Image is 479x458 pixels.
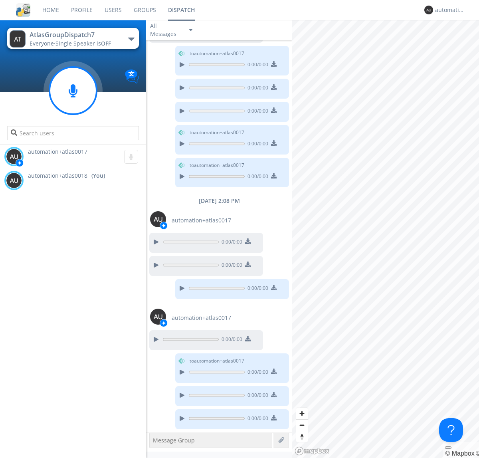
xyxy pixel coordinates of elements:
[190,357,244,365] span: to automation+atlas0017
[271,61,277,67] img: download media button
[271,140,277,146] img: download media button
[6,172,22,188] img: 373638.png
[245,392,268,401] span: 0:00 / 0:00
[271,415,277,420] img: download media button
[28,148,87,155] span: automation+atlas0017
[271,173,277,178] img: download media button
[10,30,26,48] img: 373638.png
[245,173,268,182] span: 0:00 / 0:00
[245,415,268,424] span: 0:00 / 0:00
[55,40,111,47] span: Single Speaker is
[296,420,308,431] span: Zoom out
[91,172,105,180] div: (You)
[271,285,277,290] img: download media button
[190,50,244,57] span: to automation+atlas0017
[172,216,231,224] span: automation+atlas0017
[245,369,268,377] span: 0:00 / 0:00
[245,61,268,70] span: 0:00 / 0:00
[245,336,251,341] img: download media button
[7,126,139,140] input: Search users
[30,40,119,48] div: Everyone ·
[150,22,182,38] div: All Messages
[30,30,119,40] div: AtlasGroupDispatch7
[424,6,433,14] img: 373638.png
[271,392,277,397] img: download media button
[245,262,251,267] img: download media button
[295,446,330,456] a: Mapbox logo
[245,107,268,116] span: 0:00 / 0:00
[16,3,30,17] img: cddb5a64eb264b2086981ab96f4c1ba7
[445,446,451,449] button: Toggle attribution
[271,84,277,90] img: download media button
[28,172,87,180] span: automation+atlas0018
[189,29,192,31] img: caret-down-sm.svg
[271,369,277,374] img: download media button
[146,197,292,205] div: [DATE] 2:08 PM
[435,6,465,14] div: automation+atlas0018
[125,69,139,83] img: Translation enabled
[245,238,251,244] img: download media button
[190,129,244,136] span: to automation+atlas0017
[6,149,22,165] img: 373638.png
[296,408,308,419] button: Zoom in
[219,336,242,345] span: 0:00 / 0:00
[296,419,308,431] button: Zoom out
[245,140,268,149] span: 0:00 / 0:00
[190,162,244,169] span: to automation+atlas0017
[172,314,231,322] span: automation+atlas0017
[271,107,277,113] img: download media button
[445,450,474,457] a: Mapbox
[219,238,242,247] span: 0:00 / 0:00
[150,309,166,325] img: 373638.png
[219,262,242,270] span: 0:00 / 0:00
[150,211,166,227] img: 373638.png
[101,40,111,47] span: OFF
[7,28,139,49] button: AtlasGroupDispatch7Everyone·Single Speaker isOFF
[245,285,268,293] span: 0:00 / 0:00
[296,431,308,442] button: Reset bearing to north
[439,418,463,442] iframe: Toggle Customer Support
[245,84,268,93] span: 0:00 / 0:00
